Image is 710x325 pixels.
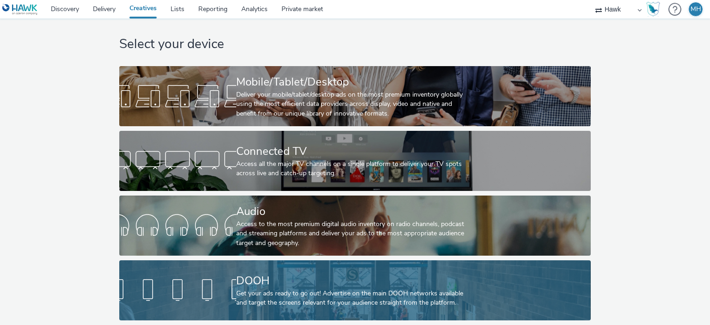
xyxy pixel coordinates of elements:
[646,2,660,17] img: Hawk Academy
[236,143,470,159] div: Connected TV
[236,159,470,178] div: Access all the major TV channels on a single platform to deliver your TV spots across live and ca...
[236,203,470,220] div: Audio
[119,131,590,191] a: Connected TVAccess all the major TV channels on a single platform to deliver your TV spots across...
[236,220,470,248] div: Access to the most premium digital audio inventory on radio channels, podcast and streaming platf...
[119,66,590,126] a: Mobile/Tablet/DesktopDeliver your mobile/tablet/desktop ads on the most premium inventory globall...
[236,273,470,289] div: DOOH
[646,2,664,17] a: Hawk Academy
[119,260,590,320] a: DOOHGet your ads ready to go out! Advertise on the main DOOH networks available and target the sc...
[119,196,590,256] a: AudioAccess to the most premium digital audio inventory on radio channels, podcast and streaming ...
[691,2,701,16] div: MH
[236,74,470,90] div: Mobile/Tablet/Desktop
[2,4,38,15] img: undefined Logo
[236,289,470,308] div: Get your ads ready to go out! Advertise on the main DOOH networks available and target the screen...
[236,90,470,118] div: Deliver your mobile/tablet/desktop ads on the most premium inventory globally using the most effi...
[119,36,590,53] h1: Select your device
